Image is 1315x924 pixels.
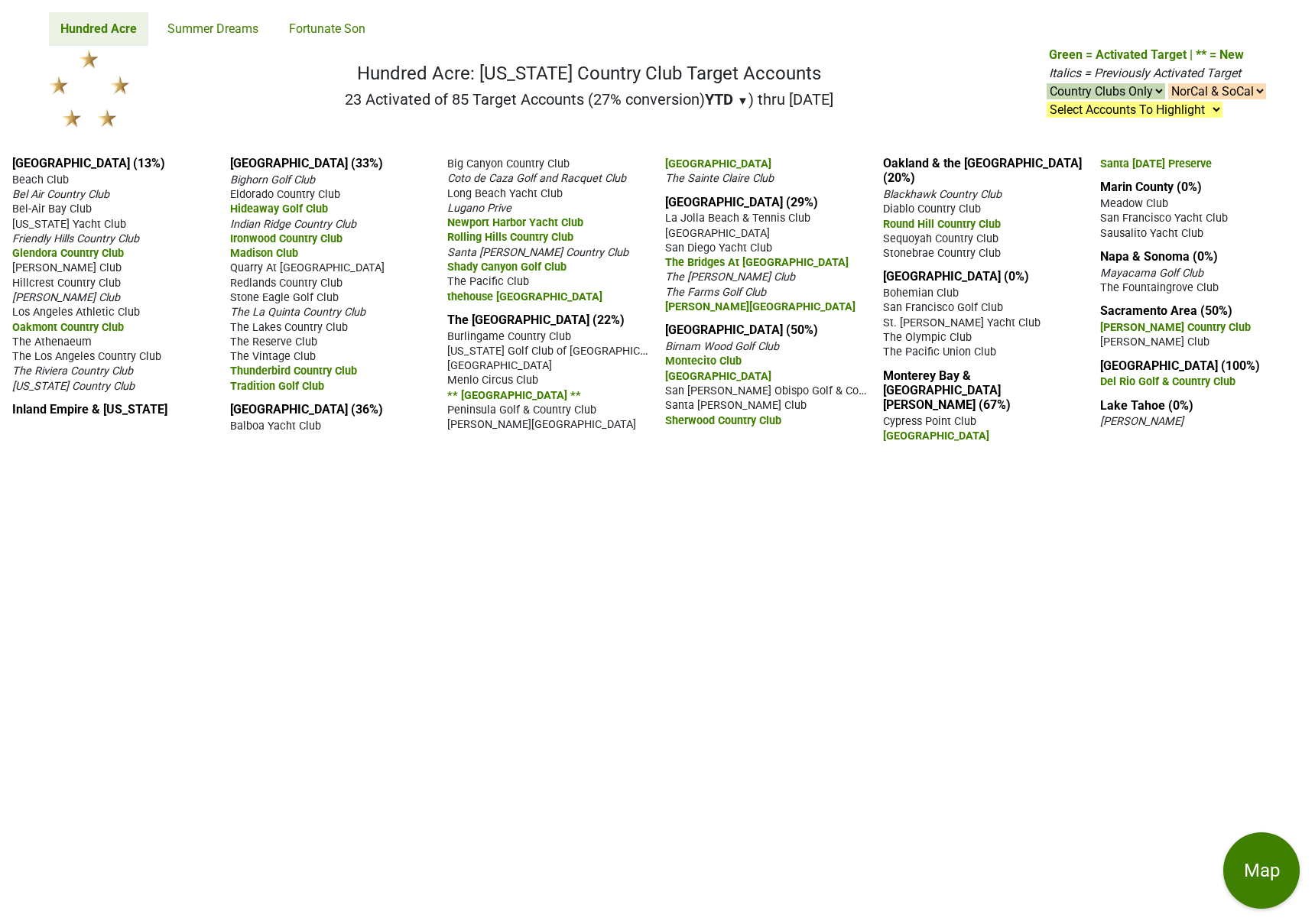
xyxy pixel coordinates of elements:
span: [US_STATE] Yacht Club [12,218,126,231]
span: St. [PERSON_NAME] Yacht Club [883,316,1041,329]
a: Marin County (0%) [1100,180,1202,194]
span: Lugano Prive [447,202,511,215]
span: Indian Ridge Country Club [230,218,356,231]
span: Hillcrest Country Club [12,277,121,290]
span: Diablo Country Club [883,203,981,216]
a: Napa & Sonoma (0%) [1100,249,1218,264]
span: Glendora Country Club [12,247,124,260]
span: Thunderbird Country Club [230,365,357,378]
span: Friendly Hills Country Club [12,232,139,245]
span: [PERSON_NAME][GEOGRAPHIC_DATA] [447,418,636,431]
span: The Pacific Club [447,275,529,288]
a: Summer Dreams [156,12,270,46]
span: The Fountaingrove Club [1100,281,1219,294]
span: Burlingame Country Club [447,330,571,343]
span: Mayacama Golf Club [1100,267,1203,280]
span: Shady Canyon Golf Club [447,261,567,274]
span: [US_STATE] Country Club [12,380,135,393]
span: [PERSON_NAME] Club [12,291,120,304]
span: San Francisco Yacht Club [1100,212,1228,225]
span: Del Rio Golf & Country Club [1100,375,1235,388]
img: Hundred Acre [49,50,129,127]
span: Sherwood Country Club [665,414,781,427]
a: [GEOGRAPHIC_DATA] (13%) [12,156,165,170]
span: Beach Club [12,173,69,186]
span: The Vintage Club [230,350,316,363]
a: Hundred Acre [49,12,148,46]
span: [GEOGRAPHIC_DATA] [665,370,771,383]
span: Redlands Country Club [230,277,343,290]
span: Oakmont Country Club [12,321,124,334]
span: ▼ [737,94,748,108]
span: [PERSON_NAME] [1100,415,1183,428]
span: Bighorn Golf Club [230,173,315,186]
span: [GEOGRAPHIC_DATA] [447,359,552,372]
span: [GEOGRAPHIC_DATA] [665,227,770,240]
span: Santa [PERSON_NAME] Country Club [447,246,628,259]
span: [GEOGRAPHIC_DATA] [665,157,771,170]
span: Big Canyon Country Club [447,157,570,170]
span: Madison Club [230,247,298,260]
span: Quarry At [GEOGRAPHIC_DATA] [230,261,385,274]
span: [US_STATE] Golf Club of [GEOGRAPHIC_DATA] [447,343,674,358]
span: [PERSON_NAME] Club [1100,336,1209,349]
span: The La Quinta Country Club [230,306,365,319]
span: Coto de Caza Golf and Racquet Club [447,172,626,185]
span: [PERSON_NAME] Club [12,261,122,274]
span: The Bridges At [GEOGRAPHIC_DATA] [665,256,849,269]
span: The Riviera Country Club [12,365,133,378]
span: Green = Activated Target | ** = New [1049,47,1244,62]
span: [PERSON_NAME] Country Club [1100,321,1251,334]
span: Santa [PERSON_NAME] Club [665,399,807,412]
span: San Francisco Golf Club [883,301,1003,314]
span: Newport Harbor Yacht Club [447,216,583,229]
span: Menlo Circus Club [447,374,538,387]
span: Bel-Air Bay Club [12,203,92,216]
span: Rolling Hills Country Club [447,231,573,244]
a: The [GEOGRAPHIC_DATA] (22%) [447,313,625,327]
span: San [PERSON_NAME] Obispo Golf & Country Club [665,383,909,397]
span: Tradition Golf Club [230,380,324,393]
a: [GEOGRAPHIC_DATA] (29%) [665,195,818,209]
span: [PERSON_NAME][GEOGRAPHIC_DATA] [665,300,856,313]
a: [GEOGRAPHIC_DATA] (0%) [883,269,1029,284]
span: Sequoyah Country Club [883,232,998,245]
span: ** [GEOGRAPHIC_DATA] ** [447,389,581,402]
span: Round Hill Country Club [883,218,1001,231]
span: La Jolla Beach & Tennis Club [665,212,810,225]
span: Balboa Yacht Club [230,420,321,433]
span: Santa [DATE] Preserve [1100,157,1212,170]
span: Birnam Wood Golf Club [665,340,779,353]
h2: 23 Activated of 85 Target Accounts (27% conversion) ) thru [DATE] [345,90,833,109]
span: Meadow Club [1100,197,1168,210]
span: thehouse [GEOGRAPHIC_DATA] [447,290,602,303]
a: Monterey Bay & [GEOGRAPHIC_DATA][PERSON_NAME] (67%) [883,368,1011,412]
span: The Lakes Country Club [230,321,348,334]
span: Long Beach Yacht Club [447,187,563,200]
span: The Pacific Union Club [883,345,996,358]
span: Cypress Point Club [883,415,976,428]
span: The [PERSON_NAME] Club [665,271,795,284]
span: Hideaway Golf Club [230,203,328,216]
a: Fortunate Son [278,12,377,46]
span: The Farms Golf Club [665,286,766,299]
a: [GEOGRAPHIC_DATA] (36%) [230,402,383,417]
span: Ironwood Country Club [230,232,343,245]
a: Lake Tahoe (0%) [1100,398,1193,413]
span: San Diego Yacht Club [665,242,772,255]
a: [GEOGRAPHIC_DATA] (100%) [1100,358,1260,373]
h1: Hundred Acre: [US_STATE] Country Club Target Accounts [345,63,833,85]
span: Sausalito Yacht Club [1100,227,1203,240]
a: Oakland & the [GEOGRAPHIC_DATA] (20%) [883,156,1082,185]
span: Los Angeles Athletic Club [12,306,140,319]
span: Montecito Club [665,355,742,368]
span: The Los Angeles Country Club [12,350,161,363]
span: Bohemian Club [883,287,959,300]
span: Eldorado Country Club [230,188,340,201]
span: Blackhawk Country Club [883,188,1002,201]
span: The Reserve Club [230,336,317,349]
span: The Olympic Club [883,331,972,344]
span: [GEOGRAPHIC_DATA] [883,430,989,443]
button: Map [1223,832,1300,909]
span: Bel Air Country Club [12,188,109,201]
